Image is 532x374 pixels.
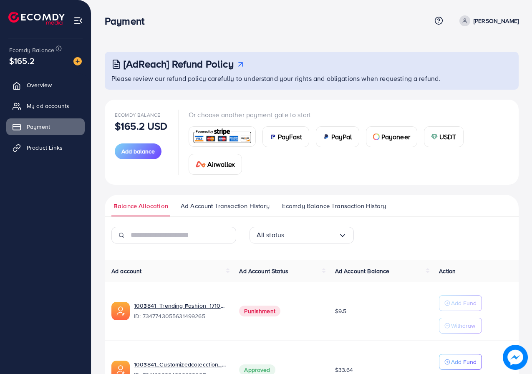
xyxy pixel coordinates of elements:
span: ID: 7347743055631499265 [134,312,226,320]
a: cardUSDT [424,126,464,147]
p: [PERSON_NAME] [474,16,519,26]
a: card [189,126,256,147]
img: ic-ads-acc.e4c84228.svg [111,302,130,320]
button: Add balance [115,143,161,159]
a: 1003841_Customizedcolecction_1709372613954 [134,360,226,369]
a: 1003841_Trending Fashion_1710779767967 [134,301,226,310]
a: [PERSON_NAME] [456,15,519,26]
p: Or choose another payment gate to start [189,110,509,120]
span: Punishment [239,306,280,316]
p: Add Fund [451,298,477,308]
img: card [431,133,438,140]
a: My ad accounts [6,98,85,114]
button: Add Fund [439,354,482,370]
span: USDT [439,132,456,142]
span: $9.5 [335,307,347,315]
a: Overview [6,77,85,93]
h3: Payment [105,15,151,27]
span: Payment [27,123,50,131]
p: $165.2 USD [115,121,168,131]
p: Add Fund [451,357,477,367]
span: Balance Allocation [113,201,168,211]
span: Ecomdy Balance [9,46,54,54]
span: Ecomdy Balance [115,111,160,118]
span: My ad accounts [27,102,69,110]
span: Ad Account Transaction History [181,201,270,211]
p: Please review our refund policy carefully to understand your rights and obligations when requesti... [111,73,514,83]
img: logo [8,12,65,25]
span: Ad Account Balance [335,267,390,275]
span: Airwallex [207,159,235,169]
img: card [323,133,330,140]
span: Product Links [27,143,63,152]
span: All status [257,228,285,241]
img: card [270,133,276,140]
img: card [192,128,253,146]
span: $33.64 [335,366,353,374]
span: Ecomdy Balance Transaction History [282,201,386,211]
div: <span class='underline'>1003841_Trending Fashion_1710779767967</span></br>7347743055631499265 [134,301,226,321]
img: card [373,133,380,140]
span: Add balance [121,147,155,156]
p: Withdraw [451,321,475,331]
div: Search for option [250,227,354,243]
span: $165.2 [9,55,35,67]
a: cardPayoneer [366,126,417,147]
a: cardAirwallex [189,154,242,175]
span: Action [439,267,456,275]
button: Withdraw [439,318,482,334]
span: PayPal [331,132,352,142]
span: Ad Account Status [239,267,288,275]
a: Product Links [6,139,85,156]
span: Overview [27,81,52,89]
img: image [503,345,528,370]
a: cardPayPal [316,126,359,147]
img: image [73,57,82,65]
input: Search for option [284,228,338,241]
a: Payment [6,118,85,135]
span: Ad account [111,267,142,275]
span: Payoneer [381,132,410,142]
a: cardPayFast [262,126,309,147]
span: PayFast [278,132,302,142]
h3: [AdReach] Refund Policy [124,58,234,70]
img: menu [73,16,83,25]
button: Add Fund [439,295,482,311]
img: card [196,161,206,168]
